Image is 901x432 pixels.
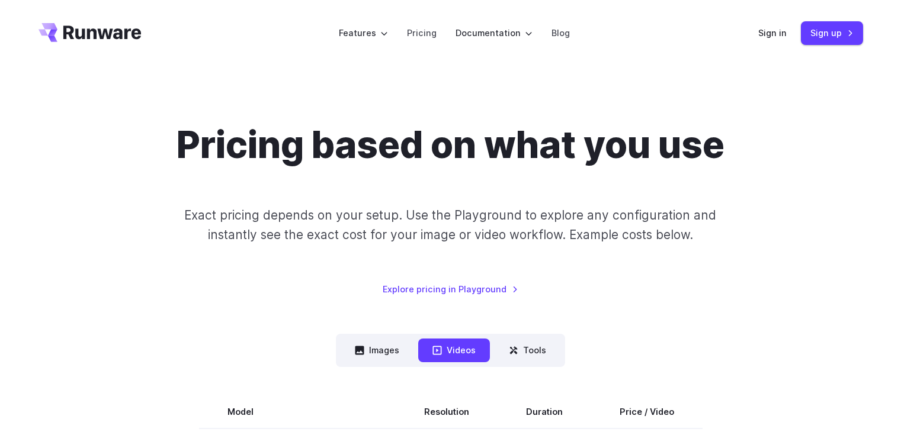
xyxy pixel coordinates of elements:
a: Go to / [39,23,142,42]
th: Duration [498,395,591,428]
label: Documentation [456,26,533,40]
a: Sign in [758,26,787,40]
button: Images [341,338,413,362]
a: Blog [551,26,570,40]
th: Resolution [396,395,498,428]
h1: Pricing based on what you use [177,123,724,167]
a: Explore pricing in Playground [383,282,518,296]
button: Videos [418,338,490,362]
p: Exact pricing depends on your setup. Use the Playground to explore any configuration and instantl... [162,205,739,245]
button: Tools [495,338,560,362]
th: Model [199,395,396,428]
a: Pricing [407,26,437,40]
th: Price / Video [591,395,703,428]
a: Sign up [801,21,863,44]
label: Features [339,26,388,40]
